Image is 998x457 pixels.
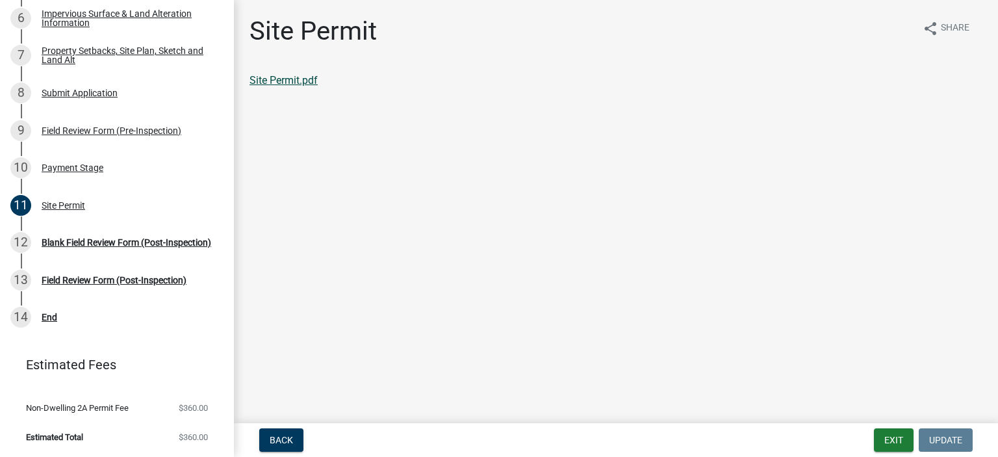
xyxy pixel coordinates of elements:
[179,433,208,441] span: $360.00
[10,195,31,216] div: 11
[10,232,31,253] div: 12
[26,404,129,412] span: Non-Dwelling 2A Permit Fee
[42,163,103,172] div: Payment Stage
[249,16,377,47] h1: Site Permit
[923,21,938,36] i: share
[42,313,57,322] div: End
[42,238,211,247] div: Blank Field Review Form (Post-Inspection)
[42,88,118,98] div: Submit Application
[10,120,31,141] div: 9
[10,307,31,328] div: 14
[919,428,973,452] button: Update
[259,428,303,452] button: Back
[249,74,318,86] a: Site Permit.pdf
[941,21,969,36] span: Share
[42,201,85,210] div: Site Permit
[10,157,31,178] div: 10
[270,435,293,445] span: Back
[179,404,208,412] span: $360.00
[874,428,914,452] button: Exit
[10,83,31,103] div: 8
[42,9,213,27] div: Impervious Surface & Land Alteration Information
[10,270,31,291] div: 13
[26,433,83,441] span: Estimated Total
[912,16,980,41] button: shareShare
[929,435,962,445] span: Update
[10,352,213,378] a: Estimated Fees
[42,126,181,135] div: Field Review Form (Pre-Inspection)
[10,8,31,29] div: 6
[10,45,31,66] div: 7
[42,276,186,285] div: Field Review Form (Post-Inspection)
[42,46,213,64] div: Property Setbacks, Site Plan, Sketch and Land Alt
